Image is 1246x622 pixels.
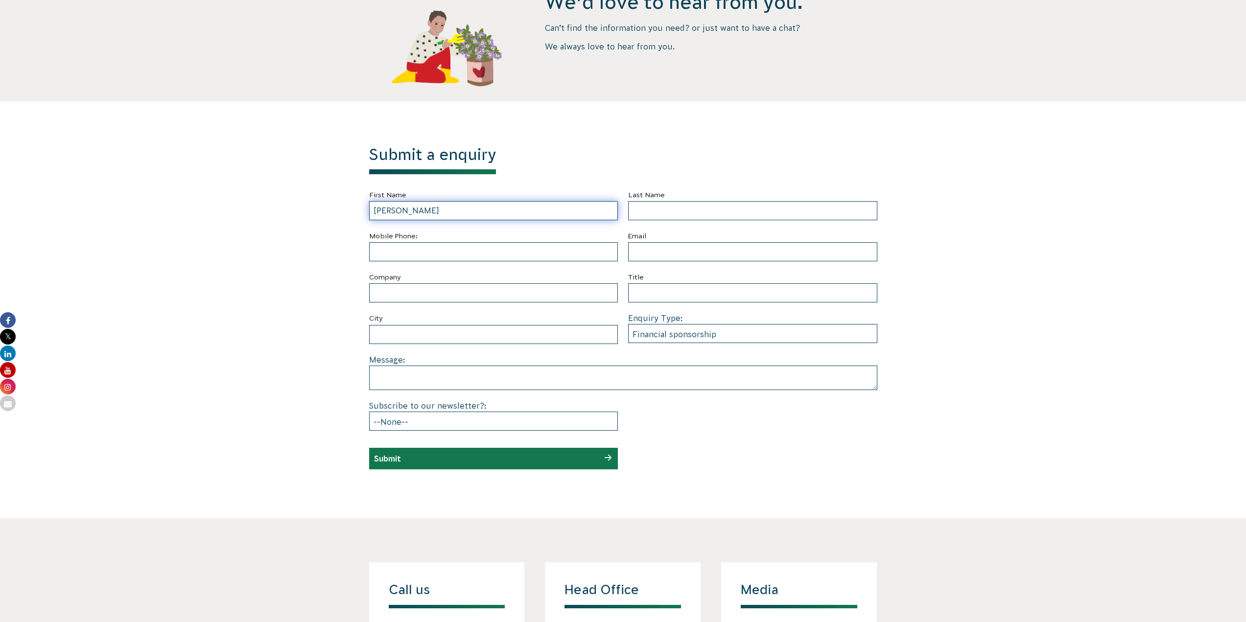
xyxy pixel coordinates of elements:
[369,412,618,431] select: Subscribe to our newsletter?
[545,23,877,33] p: Can’t find the information you need? or just want to have a chat?
[628,324,877,343] select: Enquiry Type
[628,400,777,438] iframe: reCAPTCHA
[369,354,877,390] div: Message:
[564,582,681,608] h4: Head Office
[628,312,877,343] div: Enquiry Type:
[628,271,877,283] label: Title
[369,400,618,431] div: Subscribe to our newsletter?:
[628,189,877,201] label: Last Name
[369,145,496,174] h1: Submit a enquiry
[741,582,857,608] h4: Media
[369,312,618,324] label: City
[545,41,877,52] p: We always love to hear from you.
[374,454,401,463] input: Submit
[369,230,618,242] label: Mobile Phone:
[628,230,877,242] label: Email
[389,582,505,608] h4: Call us
[369,189,618,201] label: First Name
[369,271,618,283] label: Company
